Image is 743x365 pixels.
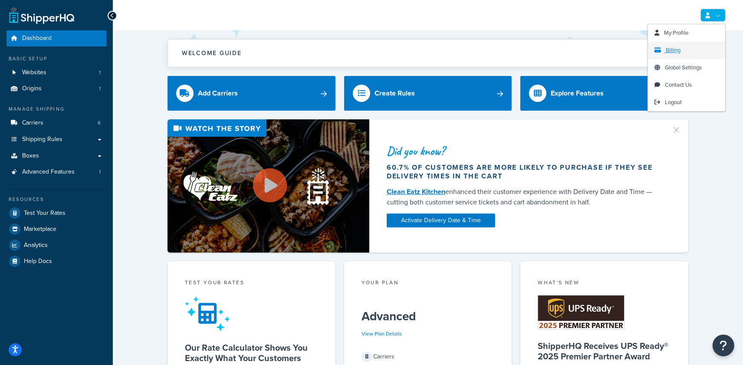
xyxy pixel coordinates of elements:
[520,76,688,111] a: Explore Features
[387,163,661,181] div: 60.7% of customers are more likely to purchase if they see delivery times in the cart
[387,187,445,197] a: Clean Eatz Kitchen
[7,81,106,97] li: Origins
[22,136,62,143] span: Shipping Rules
[713,335,734,356] button: Open Resource Center
[362,309,495,323] h5: Advanced
[7,115,106,131] li: Carriers
[7,55,106,62] div: Basic Setup
[7,237,106,253] a: Analytics
[538,341,671,362] h5: ShipperHQ Receives UPS Ready® 2025 Premier Partner Award
[7,65,106,81] li: Websites
[24,242,48,249] span: Analytics
[362,351,495,363] div: Carriers
[22,168,75,176] span: Advanced Features
[664,29,688,37] span: My Profile
[7,164,106,180] li: Advanced Features
[7,164,106,180] a: Advanced Features1
[182,50,242,56] h2: Welcome Guide
[22,85,42,92] span: Origins
[362,330,402,338] a: View Plan Details
[665,98,682,106] span: Logout
[7,81,106,97] a: Origins1
[7,148,106,164] a: Boxes
[99,69,101,76] span: 1
[24,210,66,217] span: Test Your Rates
[551,87,604,99] div: Explore Features
[7,132,106,148] a: Shipping Rules
[22,69,46,76] span: Websites
[168,39,688,67] button: Welcome Guide
[7,30,106,46] a: Dashboard
[648,76,725,94] a: Contact Us
[7,105,106,113] div: Manage Shipping
[7,65,106,81] a: Websites1
[22,35,52,42] span: Dashboard
[648,42,725,59] a: Billing
[7,196,106,203] div: Resources
[99,85,101,92] span: 1
[665,81,692,89] span: Contact Us
[22,119,43,127] span: Carriers
[7,115,106,131] a: Carriers6
[362,279,495,289] div: Your Plan
[387,145,661,157] div: Did you know?
[666,46,681,54] span: Billing
[168,119,369,253] img: Video thumbnail
[99,168,101,176] span: 1
[375,87,415,99] div: Create Rules
[648,59,725,76] a: Global Settings
[24,226,56,233] span: Marketplace
[7,221,106,237] a: Marketplace
[362,352,372,362] span: 8
[24,258,52,265] span: Help Docs
[7,253,106,269] a: Help Docs
[538,279,671,289] div: What's New
[168,76,335,111] a: Add Carriers
[344,76,512,111] a: Create Rules
[198,87,238,99] div: Add Carriers
[387,214,495,227] a: Activate Delivery Date & Time
[185,279,318,289] div: Test your rates
[648,24,725,42] a: My Profile
[387,187,661,207] div: enhanced their customer experience with Delivery Date and Time — cutting both customer service ti...
[665,63,702,72] span: Global Settings
[22,152,39,160] span: Boxes
[7,205,106,221] a: Test Your Rates
[648,94,725,111] a: Logout
[98,119,101,127] span: 6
